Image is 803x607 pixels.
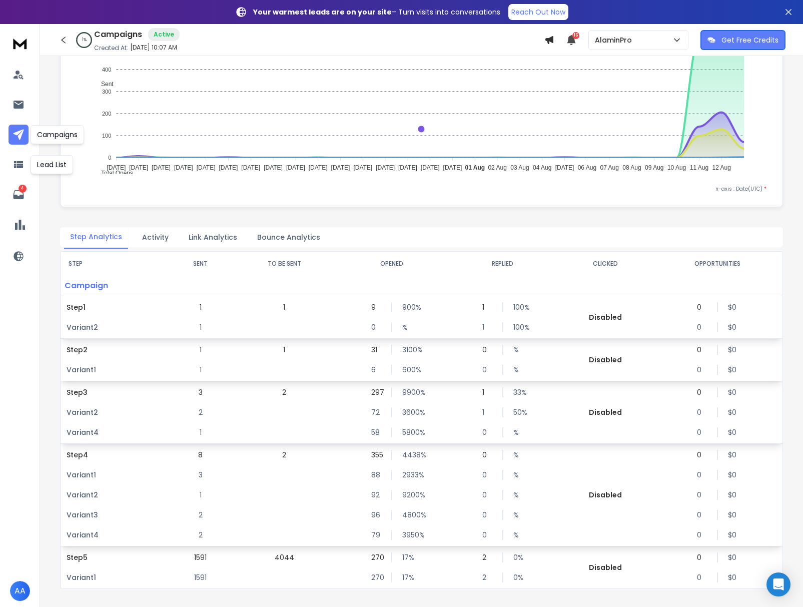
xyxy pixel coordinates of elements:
[482,322,492,332] p: 1
[728,510,738,520] p: $ 0
[102,111,111,117] tspan: 200
[354,164,373,171] tspan: [DATE]
[488,164,507,171] tspan: 02 Aug
[152,164,171,171] tspan: [DATE]
[697,572,707,582] p: 0
[482,302,492,312] p: 1
[199,387,203,397] p: 3
[67,427,163,437] p: Variant 4
[697,552,707,562] p: 0
[371,365,381,375] p: 6
[9,185,29,205] a: 4
[690,164,708,171] tspan: 11 Aug
[482,345,492,355] p: 0
[402,490,412,500] p: 9200 %
[402,470,412,480] p: 2933 %
[508,4,568,20] a: Reach Out Now
[728,572,738,582] p: $ 0
[130,164,149,171] tspan: [DATE]
[94,81,114,88] span: Sent
[10,34,30,53] img: logo
[513,345,523,355] p: %
[174,164,193,171] tspan: [DATE]
[697,510,707,520] p: 0
[67,552,163,562] p: Step 5
[200,302,202,312] p: 1
[67,387,163,397] p: Step 3
[282,387,286,397] p: 2
[199,407,203,417] p: 2
[667,164,686,171] tspan: 10 Aug
[31,125,84,144] div: Campaigns
[67,365,163,375] p: Variant 1
[67,407,163,417] p: Variant 2
[402,450,412,460] p: 4438 %
[447,252,558,276] th: REPLIED
[67,510,163,520] p: Variant 3
[82,37,87,43] p: 1 %
[102,67,111,73] tspan: 400
[376,164,395,171] tspan: [DATE]
[282,450,286,460] p: 2
[482,572,492,582] p: 2
[555,164,574,171] tspan: [DATE]
[728,427,738,437] p: $ 0
[109,155,112,161] tspan: 0
[697,407,707,417] p: 0
[482,530,492,540] p: 0
[61,252,169,276] th: STEP
[253,7,392,17] strong: Your warmest leads are on your site
[371,510,381,520] p: 96
[728,387,738,397] p: $ 0
[200,490,202,500] p: 1
[728,450,738,460] p: $ 0
[402,510,412,520] p: 4800 %
[728,322,738,332] p: $ 0
[728,365,738,375] p: $ 0
[513,510,523,520] p: %
[513,427,523,437] p: %
[589,407,622,417] p: Disabled
[721,35,778,45] p: Get Free Credits
[371,345,381,355] p: 31
[513,450,523,460] p: %
[513,322,523,332] p: 100 %
[728,490,738,500] p: $ 0
[482,427,492,437] p: 0
[371,530,381,540] p: 79
[728,530,738,540] p: $ 0
[253,7,500,17] p: – Turn visits into conversations
[200,345,202,355] p: 1
[77,185,766,193] p: x-axis : Date(UTC)
[443,164,462,171] tspan: [DATE]
[67,470,163,480] p: Variant 1
[513,572,523,582] p: 0 %
[697,365,707,375] p: 0
[482,450,492,460] p: 0
[728,470,738,480] p: $ 0
[558,252,652,276] th: CLICKED
[94,29,142,41] h1: Campaigns
[511,7,565,17] p: Reach Out Now
[331,164,350,171] tspan: [DATE]
[194,552,207,562] p: 1591
[10,581,30,601] button: AA
[482,510,492,520] p: 0
[712,164,731,171] tspan: 12 Aug
[67,450,163,460] p: Step 4
[136,226,175,248] button: Activity
[697,530,707,540] p: 0
[513,490,523,500] p: %
[728,302,738,312] p: $ 0
[533,164,552,171] tspan: 04 Aug
[482,552,492,562] p: 2
[697,490,707,500] p: 0
[402,407,412,417] p: 3600 %
[200,322,202,332] p: 1
[595,35,636,45] p: AlaminPro
[513,552,523,562] p: 0 %
[67,530,163,540] p: Variant 4
[697,387,707,397] p: 0
[421,164,440,171] tspan: [DATE]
